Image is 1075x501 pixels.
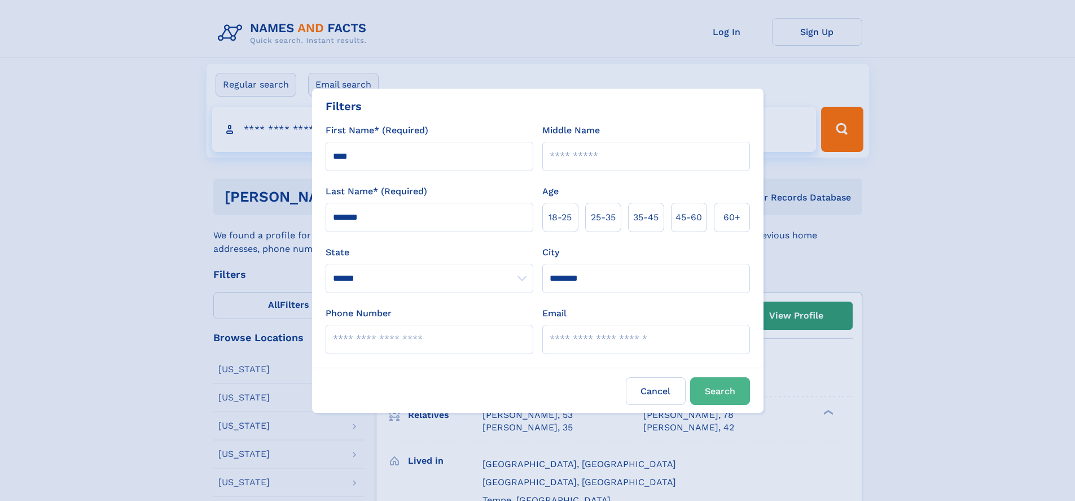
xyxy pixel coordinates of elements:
[326,124,428,137] label: First Name* (Required)
[326,307,392,320] label: Phone Number
[326,246,533,259] label: State
[626,377,686,405] label: Cancel
[326,185,427,198] label: Last Name* (Required)
[326,98,362,115] div: Filters
[591,211,616,224] span: 25‑35
[549,211,572,224] span: 18‑25
[723,211,740,224] span: 60+
[542,185,559,198] label: Age
[690,377,750,405] button: Search
[542,307,567,320] label: Email
[633,211,659,224] span: 35‑45
[675,211,702,224] span: 45‑60
[542,246,559,259] label: City
[542,124,600,137] label: Middle Name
